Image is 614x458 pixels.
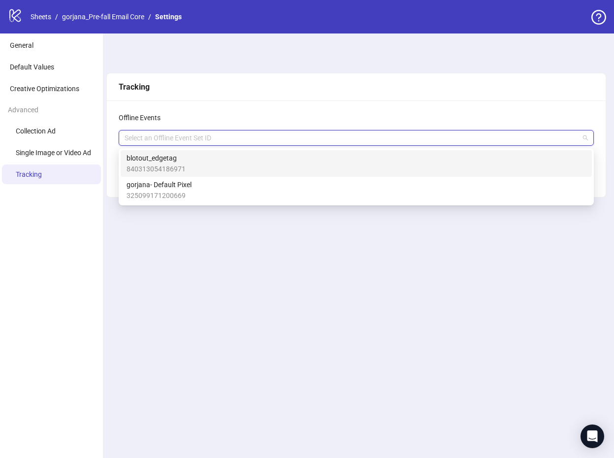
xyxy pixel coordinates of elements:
div: Tracking [119,81,594,93]
span: Tracking [16,170,42,178]
div: blotout_edgetag [121,150,592,177]
span: gorjana- Default Pixel [127,179,192,190]
span: 840313054186971 [127,164,186,174]
span: General [10,41,33,49]
span: Collection Ad [16,127,56,135]
a: Sheets [29,11,53,22]
span: Creative Optimizations [10,85,79,93]
div: Offline Events [119,112,594,123]
a: Settings [153,11,184,22]
span: blotout_edgetag [127,153,186,164]
a: gorjana_Pre-fall Email Core [60,11,146,22]
span: Single Image or Video Ad [16,149,91,157]
li: / [55,11,58,22]
span: question-circle [591,10,606,25]
li: / [148,11,151,22]
span: 325099171200669 [127,190,192,201]
span: Default Values [10,63,54,71]
div: gorjana- Default Pixel [121,177,592,203]
div: Open Intercom Messenger [581,425,604,448]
